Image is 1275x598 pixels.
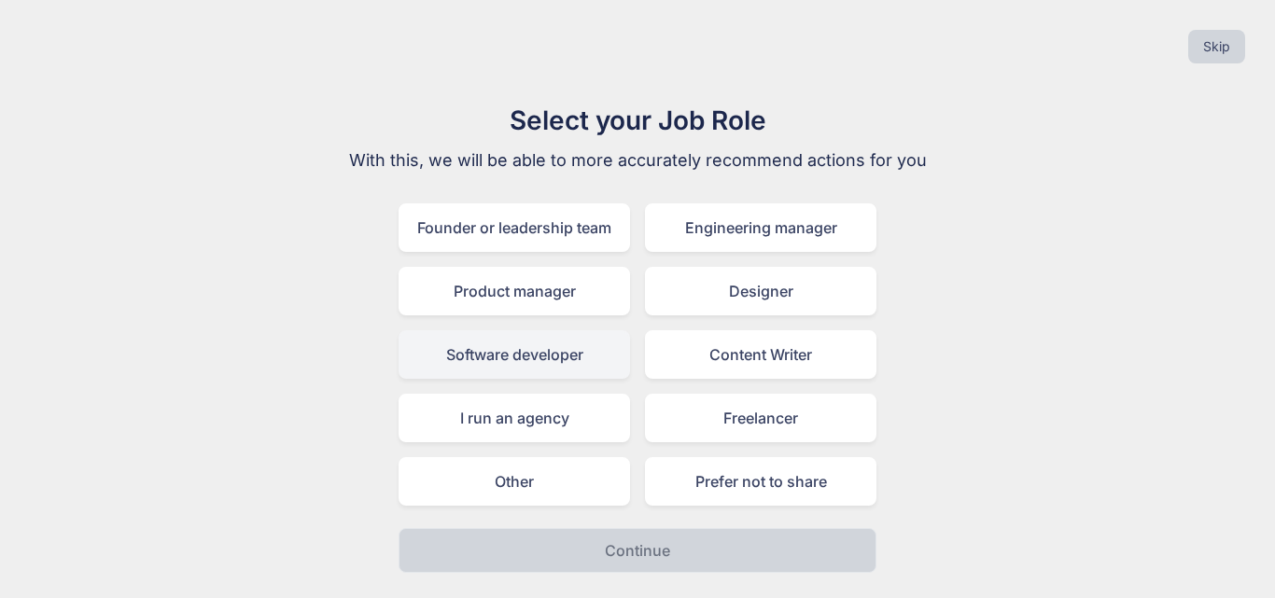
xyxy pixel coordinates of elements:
p: Continue [605,539,670,562]
div: Founder or leadership team [399,203,630,252]
div: Engineering manager [645,203,876,252]
div: Software developer [399,330,630,379]
h1: Select your Job Role [324,101,951,140]
div: Content Writer [645,330,876,379]
button: Continue [399,528,876,573]
div: I run an agency [399,394,630,442]
button: Skip [1188,30,1245,63]
div: Prefer not to share [645,457,876,506]
p: With this, we will be able to more accurately recommend actions for you [324,147,951,174]
div: Other [399,457,630,506]
div: Freelancer [645,394,876,442]
div: Product manager [399,267,630,315]
div: Designer [645,267,876,315]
